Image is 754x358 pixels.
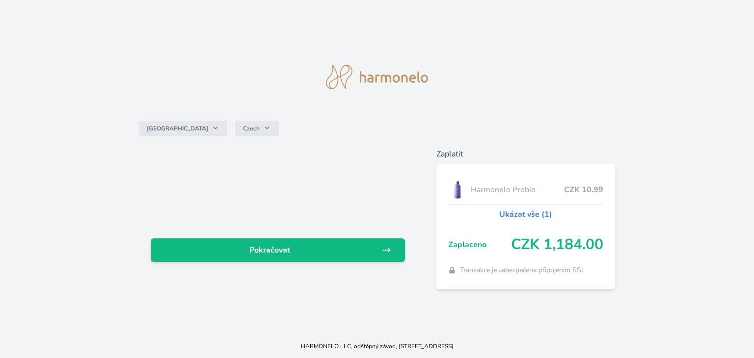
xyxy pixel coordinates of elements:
[147,125,208,132] span: [GEOGRAPHIC_DATA]
[448,178,467,202] img: CLEAN_PROBIO_se_stinem_x-lo.jpg
[499,208,552,220] a: Ukázat vše (1)
[564,184,603,196] span: CZK 10.99
[159,244,381,256] span: Pokračovat
[436,148,615,160] h6: Zaplatit
[151,238,405,262] a: Pokračovat
[448,239,511,251] span: Zaplaceno
[511,236,603,254] span: CZK 1,184.00
[139,121,227,136] button: [GEOGRAPHIC_DATA]
[460,265,585,275] span: Transakce je zabezpečena připojením SSL
[326,65,428,89] img: logo.svg
[471,184,564,196] span: Harmonelo Probio
[235,121,279,136] button: Czech
[243,125,260,132] span: Czech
